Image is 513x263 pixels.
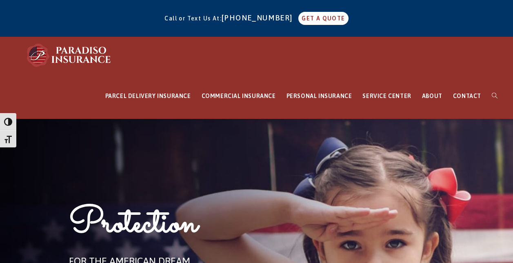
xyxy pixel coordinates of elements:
[100,74,196,119] a: PARCEL DELIVERY INSURANCE
[281,74,358,119] a: PERSONAL INSURANCE
[286,93,352,99] span: PERSONAL INSURANCE
[222,13,297,22] a: [PHONE_NUMBER]
[164,15,222,22] span: Call or Text Us At:
[196,74,281,119] a: COMMERCIAL INSURANCE
[448,74,486,119] a: CONTACT
[453,93,481,99] span: CONTACT
[357,74,416,119] a: SERVICE CENTER
[69,201,297,252] h1: Protection
[298,12,348,25] a: GET A QUOTE
[24,43,114,67] img: Paradiso Insurance
[362,93,411,99] span: SERVICE CENTER
[105,93,191,99] span: PARCEL DELIVERY INSURANCE
[417,74,448,119] a: ABOUT
[202,93,276,99] span: COMMERCIAL INSURANCE
[422,93,442,99] span: ABOUT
